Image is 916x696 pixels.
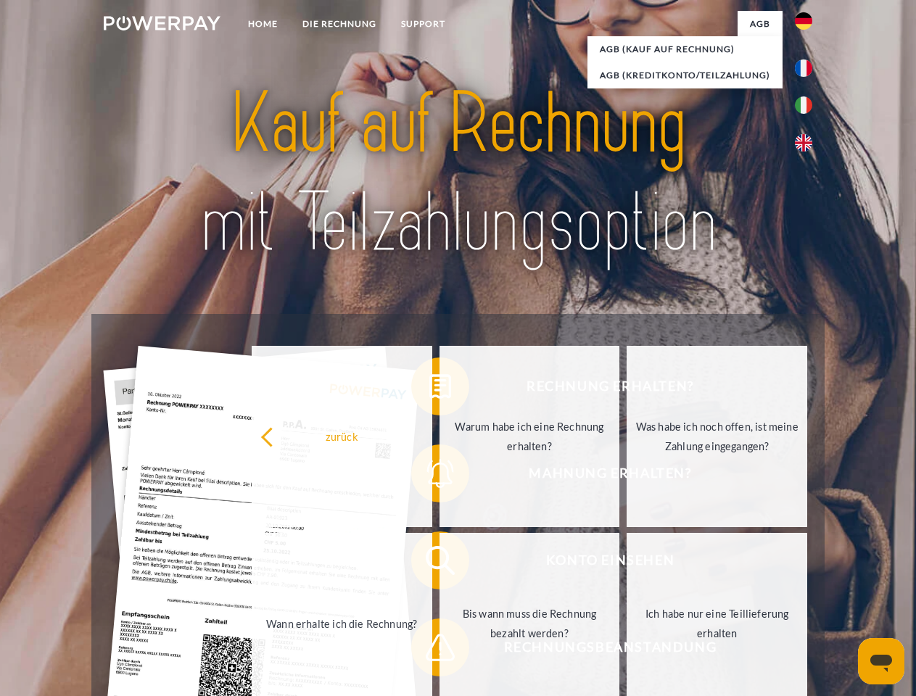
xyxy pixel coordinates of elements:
div: Ich habe nur eine Teillieferung erhalten [635,604,799,643]
iframe: Schaltfläche zum Öffnen des Messaging-Fensters [858,638,904,684]
div: Bis wann muss die Rechnung bezahlt werden? [448,604,611,643]
a: AGB (Kauf auf Rechnung) [587,36,783,62]
div: Was habe ich noch offen, ist meine Zahlung eingegangen? [635,417,799,456]
div: Warum habe ich eine Rechnung erhalten? [448,417,611,456]
a: Was habe ich noch offen, ist meine Zahlung eingegangen? [627,346,807,527]
img: it [795,96,812,114]
div: zurück [260,426,424,446]
img: en [795,134,812,152]
img: fr [795,59,812,77]
img: logo-powerpay-white.svg [104,16,220,30]
a: Home [236,11,290,37]
a: SUPPORT [389,11,458,37]
img: de [795,12,812,30]
a: AGB (Kreditkonto/Teilzahlung) [587,62,783,88]
a: agb [738,11,783,37]
a: DIE RECHNUNG [290,11,389,37]
img: title-powerpay_de.svg [139,70,777,278]
div: Wann erhalte ich die Rechnung? [260,613,424,633]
